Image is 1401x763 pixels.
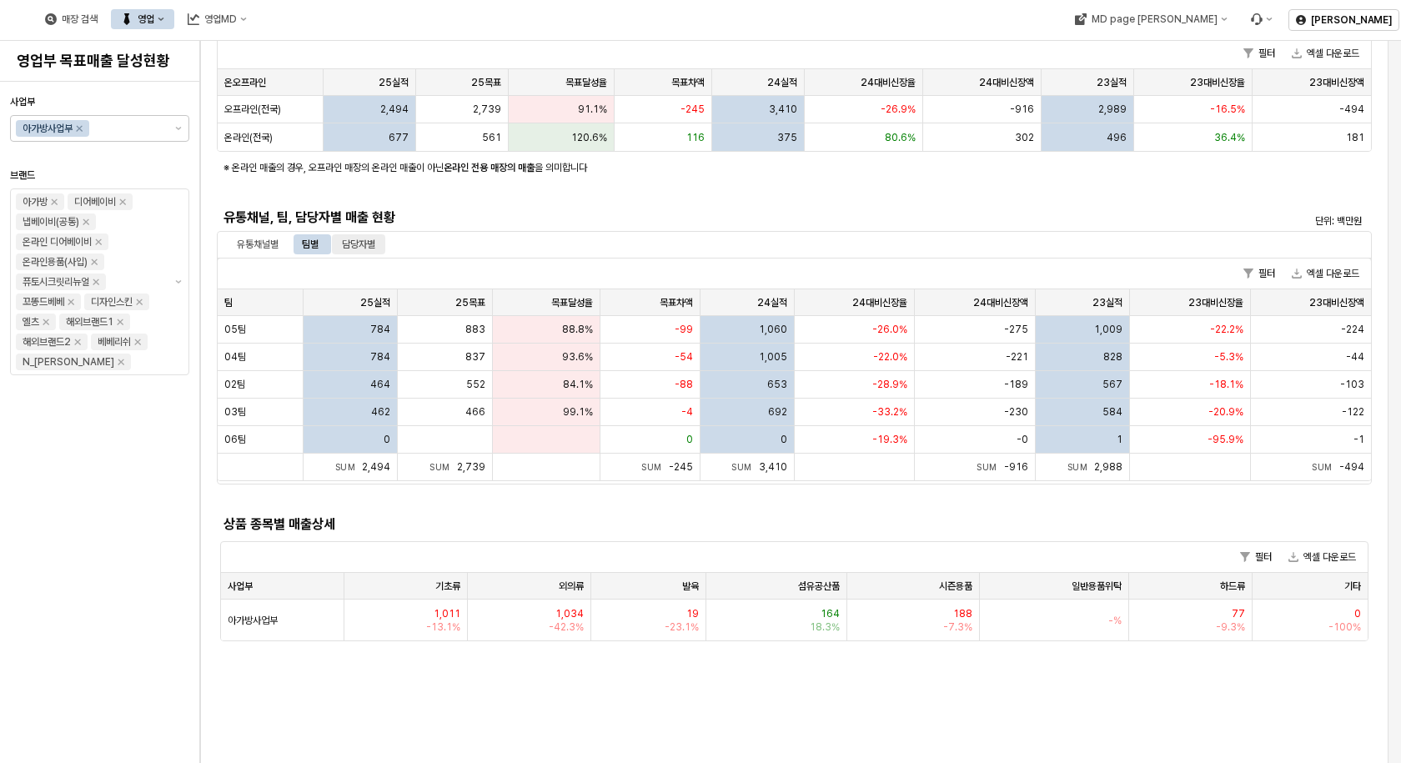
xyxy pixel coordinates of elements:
[224,296,233,309] span: 팀
[98,334,131,350] div: 베베리쉬
[682,580,699,593] span: 발육
[23,233,92,250] div: 온라인 디어베이비
[1117,433,1122,446] span: 1
[1094,323,1122,336] span: 1,009
[872,405,907,419] span: -33.2%
[17,53,183,69] h4: 영업부 목표매출 달성현황
[76,125,83,132] div: Remove 아가방사업부
[1010,103,1034,116] span: -916
[979,76,1034,89] span: 24대비신장액
[473,103,501,116] span: 2,739
[360,296,390,309] span: 25실적
[571,131,607,144] span: 120.6%
[559,580,584,593] span: 외의류
[872,323,907,336] span: -26.0%
[23,354,114,370] div: N_[PERSON_NAME]
[178,9,257,29] div: 영업MD
[565,76,607,89] span: 목표달성율
[95,238,102,245] div: Remove 온라인 디어베이비
[138,13,154,25] div: 영업
[872,433,907,446] span: -19.3%
[1210,103,1245,116] span: -16.5%
[43,319,49,325] div: Remove 엘츠
[1064,9,1237,29] div: MD page 이동
[342,234,375,254] div: 담당자별
[821,607,840,620] span: 164
[885,131,916,144] span: 80.6%
[111,9,174,29] button: 영업
[1309,296,1364,309] span: 23대비신장액
[1346,350,1364,364] span: -44
[465,350,485,364] span: 837
[1232,607,1245,620] span: 77
[379,76,409,89] span: 25실적
[23,213,79,230] div: 냅베이비(공통)
[1097,76,1127,89] span: 23실적
[1190,76,1245,89] span: 23대비신장율
[228,580,253,593] span: 사업부
[332,234,385,254] div: 담당자별
[23,120,73,137] div: 아가방사업부
[675,350,693,364] span: -54
[23,294,64,310] div: 꼬똥드베베
[798,580,840,593] span: 섬유공산품
[1093,213,1362,228] p: 단위: 백만원
[660,296,693,309] span: 목표차액
[1342,405,1364,419] span: -122
[1107,131,1127,144] span: 496
[23,253,88,270] div: 온라인용품(사입)
[939,580,972,593] span: 시즌용품
[675,323,693,336] span: -99
[35,9,108,29] div: 매장 검색
[1017,433,1028,446] span: -0
[224,323,246,336] span: 05팀
[1237,264,1282,284] button: 필터
[671,76,705,89] span: 목표차액
[1094,461,1122,473] span: 2,988
[977,462,1004,472] span: Sum
[1004,461,1028,473] span: -916
[873,350,907,364] span: -22.0%
[578,103,607,116] span: 91.1%
[555,607,584,620] span: 1,034
[768,405,787,419] span: 692
[370,323,390,336] span: 784
[669,461,693,473] span: -245
[74,339,81,345] div: Remove 해외브랜드2
[551,296,593,309] span: 목표달성율
[371,405,390,419] span: 462
[731,462,759,472] span: Sum
[681,405,693,419] span: -4
[943,620,972,634] span: -7.3%
[1102,378,1122,391] span: 567
[426,620,460,634] span: -13.1%
[455,296,485,309] span: 25목표
[237,234,279,254] div: 유통채널별
[1210,323,1243,336] span: -22.2%
[1353,433,1364,446] span: -1
[680,103,705,116] span: -245
[1341,323,1364,336] span: -224
[1208,433,1243,446] span: -95.9%
[759,323,787,336] span: 1,060
[23,314,39,330] div: 엘츠
[168,116,188,141] button: 제안 사항 표시
[200,41,1401,763] main: App Frame
[1092,296,1122,309] span: 23실적
[562,323,593,336] span: 88.8%
[223,516,1077,533] h5: 상품 종목별 매출상세
[457,461,485,473] span: 2,739
[563,378,593,391] span: 84.1%
[1216,620,1245,634] span: -9.3%
[759,350,787,364] span: 1,005
[1015,131,1034,144] span: 302
[389,131,409,144] span: 677
[973,296,1028,309] span: 24대비신장액
[1312,462,1339,472] span: Sum
[370,350,390,364] span: 784
[224,378,245,391] span: 02팀
[1309,76,1364,89] span: 23대비신장액
[1346,131,1364,144] span: 181
[117,319,123,325] div: Remove 해외브랜드1
[810,620,840,634] span: 18.3%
